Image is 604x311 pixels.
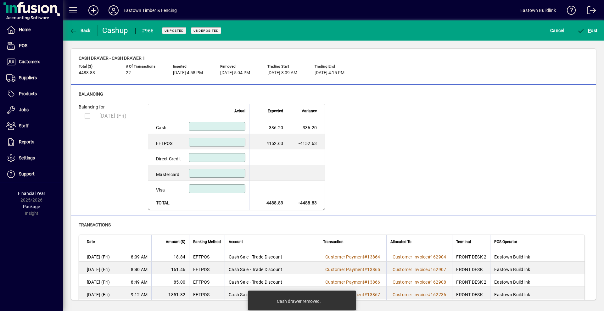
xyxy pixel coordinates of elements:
[323,253,383,260] a: Customer Payment#13864
[3,166,63,182] a: Support
[393,292,428,297] span: Customer Invoice
[3,150,63,166] a: Settings
[87,238,95,245] span: Date
[234,108,245,114] span: Actual
[490,262,584,274] td: Eastown Buildlink
[189,287,225,299] td: EFTPOS
[173,70,203,75] span: [DATE] 4:58 PM
[490,287,584,299] td: Eastown Buildlink
[131,279,148,285] span: 8:49 AM
[165,29,184,33] span: Unposted
[148,165,185,181] td: Mastercard
[582,1,596,22] a: Logout
[19,59,40,64] span: Customers
[87,254,110,260] span: [DATE] (Fri)
[151,249,189,262] td: 18.84
[151,287,189,299] td: 1851.82
[364,267,367,272] span: #
[3,102,63,118] a: Jobs
[19,155,35,160] span: Settings
[225,274,319,287] td: Cash Sale - Trade Discount
[148,118,185,134] td: Cash
[148,196,185,210] td: Total
[189,274,225,287] td: EFTPOS
[367,280,380,285] span: 13866
[390,253,449,260] a: Customer Invoice#162904
[287,118,325,134] td: -336.20
[287,196,325,210] td: -4488.83
[189,249,225,262] td: EFTPOS
[428,292,431,297] span: #
[277,298,321,304] div: Cash drawer removed.
[576,25,599,36] button: Post
[19,123,29,128] span: Staff
[588,28,591,33] span: P
[490,274,584,287] td: Eastown Buildlink
[19,75,37,80] span: Suppliers
[577,28,598,33] span: ost
[3,38,63,54] a: POS
[3,22,63,38] a: Home
[428,254,431,259] span: #
[393,267,428,272] span: Customer Invoice
[79,222,111,227] span: Transactions
[431,280,446,285] span: 162908
[3,54,63,70] a: Customers
[87,266,110,273] span: [DATE] (Fri)
[131,266,148,273] span: 8:40 AM
[19,171,35,176] span: Support
[19,43,27,48] span: POS
[367,254,380,259] span: 13864
[148,180,185,196] td: Visa
[562,1,576,22] a: Knowledge Base
[364,254,367,259] span: #
[325,280,364,285] span: Customer Payment
[393,280,428,285] span: Customer Invoice
[494,238,517,245] span: POS Operator
[287,134,325,150] td: -4152.63
[79,92,103,97] span: Balancing
[19,139,34,144] span: Reports
[63,25,98,36] app-page-header-button: Back
[456,238,471,245] span: Terminal
[148,134,185,150] td: EFTPOS
[3,134,63,150] a: Reports
[131,292,148,298] span: 9:12 AM
[19,91,37,96] span: Products
[99,113,126,119] span: [DATE] (Fri)
[323,279,383,286] a: Customer Payment#13866
[428,280,431,285] span: #
[225,262,319,274] td: Cash Sale - Trade Discount
[431,267,446,272] span: 162907
[19,27,31,32] span: Home
[452,287,490,299] td: FRONT DESK
[70,28,91,33] span: Back
[249,196,287,210] td: 4488.83
[173,64,211,69] span: Inserted
[325,267,364,272] span: Customer Payment
[3,118,63,134] a: Staff
[102,25,129,36] div: Cashup
[520,5,556,15] div: Eastown Buildlink
[390,266,449,273] a: Customer Invoice#162907
[390,238,411,245] span: Allocated To
[151,274,189,287] td: 85.00
[3,70,63,86] a: Suppliers
[148,149,185,165] td: Direct Credit
[452,262,490,274] td: FRONT DESK
[87,279,110,285] span: [DATE] (Fri)
[23,204,40,209] span: Package
[390,279,449,286] a: Customer Invoice#162908
[79,64,116,69] span: Total ($)
[220,70,250,75] span: [DATE] 5:04 PM
[268,108,283,114] span: Expected
[315,64,352,69] span: Trading end
[87,292,110,298] span: [DATE] (Fri)
[367,267,380,272] span: 13865
[325,254,364,259] span: Customer Payment
[249,118,287,134] td: 336.20
[249,134,287,150] td: 4152.63
[315,70,344,75] span: [DATE] 4:15 PM
[229,238,243,245] span: Account
[166,238,185,245] span: Amount ($)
